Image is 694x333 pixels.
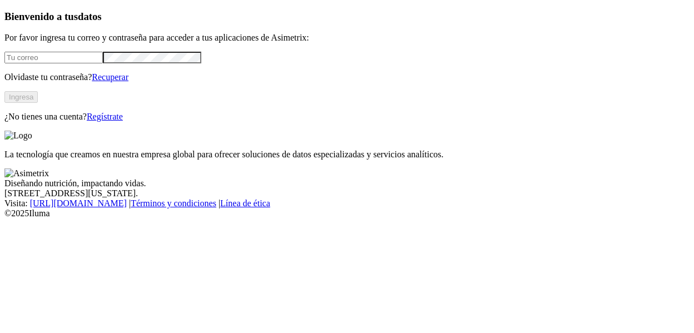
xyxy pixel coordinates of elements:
h3: Bienvenido a tus [4,11,690,23]
p: La tecnología que creamos en nuestra empresa global para ofrecer soluciones de datos especializad... [4,150,690,160]
a: Línea de ética [220,198,270,208]
div: Visita : | | [4,198,690,208]
span: datos [78,11,102,22]
p: Por favor ingresa tu correo y contraseña para acceder a tus aplicaciones de Asimetrix: [4,33,690,43]
div: © 2025 Iluma [4,208,690,218]
p: Olvidaste tu contraseña? [4,72,690,82]
img: Asimetrix [4,168,49,178]
img: Logo [4,131,32,141]
div: Diseñando nutrición, impactando vidas. [4,178,690,188]
a: Términos y condiciones [131,198,216,208]
a: Regístrate [87,112,123,121]
a: [URL][DOMAIN_NAME] [30,198,127,208]
input: Tu correo [4,52,103,63]
a: Recuperar [92,72,128,82]
div: [STREET_ADDRESS][US_STATE]. [4,188,690,198]
button: Ingresa [4,91,38,103]
p: ¿No tienes una cuenta? [4,112,690,122]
